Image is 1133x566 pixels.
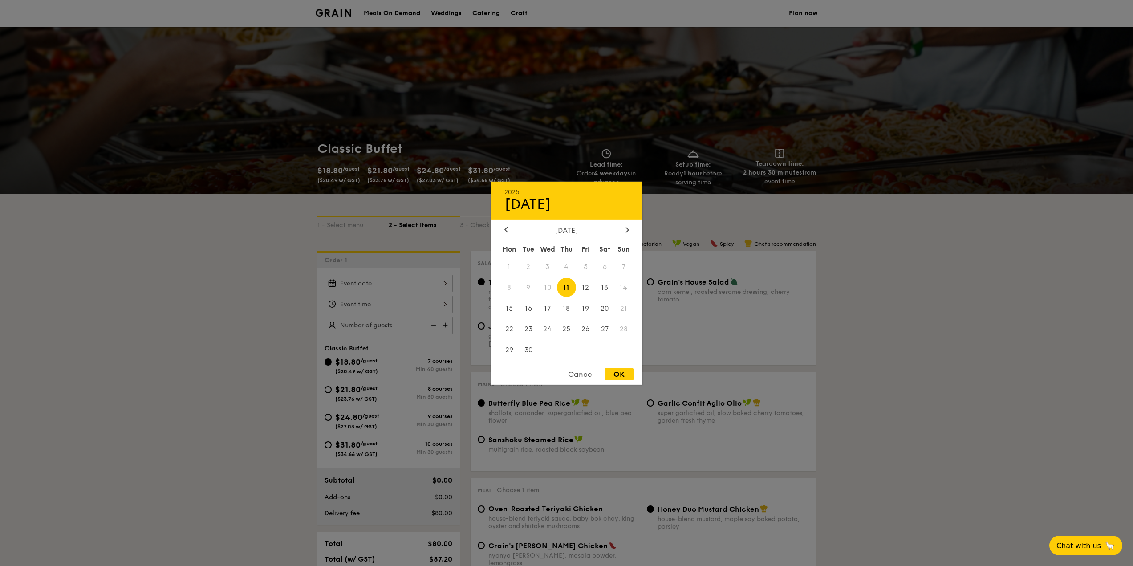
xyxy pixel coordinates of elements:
[519,320,538,339] span: 23
[500,257,519,276] span: 1
[614,241,634,257] div: Sun
[519,241,538,257] div: Tue
[595,299,614,318] span: 20
[595,278,614,297] span: 13
[538,320,557,339] span: 24
[504,226,629,234] div: [DATE]
[500,299,519,318] span: 15
[538,257,557,276] span: 3
[557,299,576,318] span: 18
[1049,536,1122,555] button: Chat with us🦙
[576,320,595,339] span: 26
[576,257,595,276] span: 5
[559,368,603,380] div: Cancel
[614,299,634,318] span: 21
[605,368,634,380] div: OK
[576,278,595,297] span: 12
[576,299,595,318] span: 19
[614,320,634,339] span: 28
[500,320,519,339] span: 22
[614,278,634,297] span: 14
[519,341,538,360] span: 30
[595,241,614,257] div: Sat
[504,188,629,195] div: 2025
[1105,541,1115,551] span: 🦙
[557,278,576,297] span: 11
[500,341,519,360] span: 29
[500,241,519,257] div: Mon
[500,278,519,297] span: 8
[519,278,538,297] span: 9
[538,241,557,257] div: Wed
[519,299,538,318] span: 16
[538,299,557,318] span: 17
[595,320,614,339] span: 27
[1056,542,1101,550] span: Chat with us
[614,257,634,276] span: 7
[576,241,595,257] div: Fri
[538,278,557,297] span: 10
[504,195,629,212] div: [DATE]
[557,241,576,257] div: Thu
[557,320,576,339] span: 25
[557,257,576,276] span: 4
[519,257,538,276] span: 2
[595,257,614,276] span: 6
